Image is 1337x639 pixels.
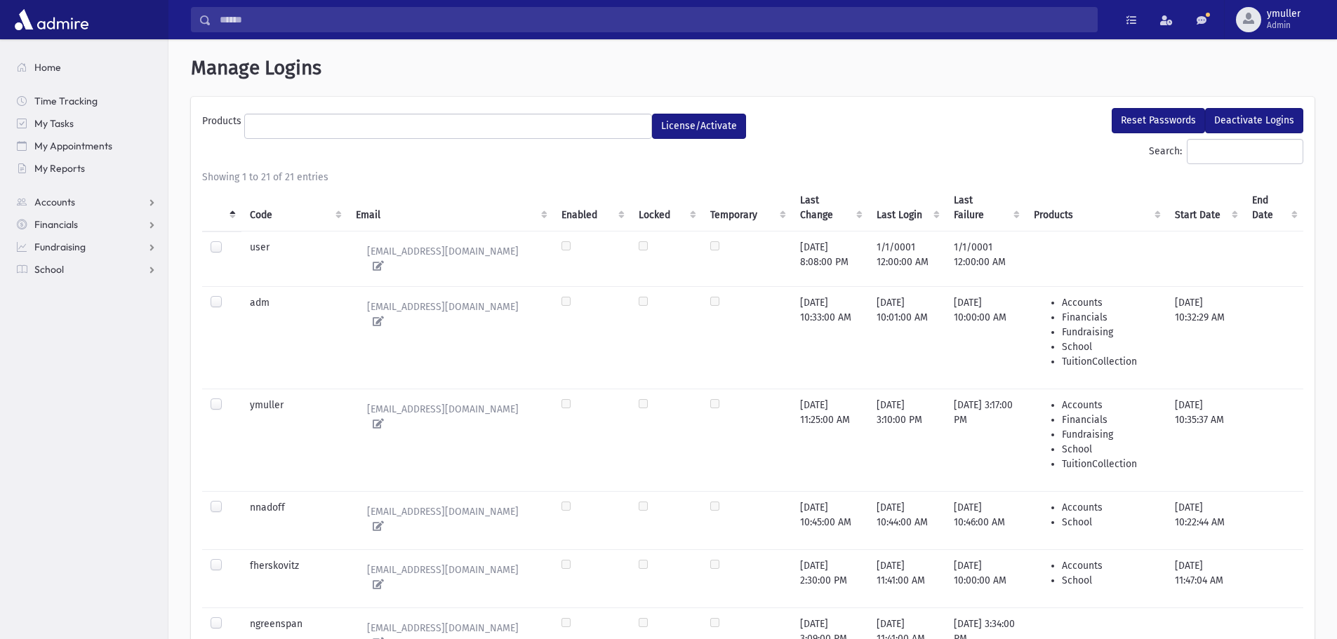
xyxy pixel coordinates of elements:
[6,258,168,281] a: School
[1062,325,1158,339] li: Fundraising
[1166,389,1244,491] td: [DATE] 10:35:37 AM
[868,549,945,607] td: [DATE] 11:41:00 AM
[792,286,869,389] td: [DATE] 10:33:00 AM
[1062,558,1158,573] li: Accounts
[34,61,61,74] span: Home
[241,286,347,389] td: adm
[792,491,869,549] td: [DATE] 10:45:00 AM
[6,135,168,157] a: My Appointments
[1062,398,1158,412] li: Accounts
[945,389,1025,491] td: [DATE] 3:17:00 PM
[1205,108,1303,133] button: Deactivate Logins
[191,56,1315,80] h1: Manage Logins
[553,184,630,231] th: Enabled : activate to sort column ascending
[34,95,98,107] span: Time Tracking
[945,286,1025,389] td: [DATE] 10:00:00 AM
[347,184,553,231] th: Email : activate to sort column ascending
[868,231,945,286] td: 1/1/0001 12:00:00 AM
[1244,184,1303,231] th: End Date : activate to sort column ascending
[792,389,869,491] td: [DATE] 11:25:00 AM
[356,295,545,333] a: [EMAIL_ADDRESS][DOMAIN_NAME]
[652,114,746,139] button: License/Activate
[34,196,75,208] span: Accounts
[241,549,347,607] td: fherskovitz
[34,263,64,276] span: School
[356,500,545,538] a: [EMAIL_ADDRESS][DOMAIN_NAME]
[6,213,168,236] a: Financials
[1062,310,1158,325] li: Financials
[6,157,168,180] a: My Reports
[34,117,74,130] span: My Tasks
[356,398,545,436] a: [EMAIL_ADDRESS][DOMAIN_NAME]
[6,90,168,112] a: Time Tracking
[356,558,545,596] a: [EMAIL_ADDRESS][DOMAIN_NAME]
[1166,184,1244,231] th: Start Date : activate to sort column ascending
[792,231,869,286] td: [DATE] 8:08:00 PM
[1166,549,1244,607] td: [DATE] 11:47:04 AM
[11,6,92,34] img: AdmirePro
[868,491,945,549] td: [DATE] 10:44:00 AM
[34,218,78,231] span: Financials
[202,184,241,231] th: : activate to sort column descending
[6,112,168,135] a: My Tasks
[1025,184,1166,231] th: Products : activate to sort column ascending
[945,184,1025,231] th: Last Failure : activate to sort column ascending
[1062,500,1158,515] li: Accounts
[868,184,945,231] th: Last Login : activate to sort column ascending
[241,389,347,491] td: ymuller
[6,236,168,258] a: Fundraising
[1062,295,1158,310] li: Accounts
[868,389,945,491] td: [DATE] 3:10:00 PM
[6,191,168,213] a: Accounts
[945,231,1025,286] td: 1/1/0001 12:00:00 AM
[1062,573,1158,588] li: School
[1149,139,1303,164] label: Search:
[1062,339,1158,354] li: School
[792,184,869,231] th: Last Change : activate to sort column ascending
[202,114,244,133] label: Products
[1062,412,1158,427] li: Financials
[630,184,702,231] th: Locked : activate to sort column ascending
[945,549,1025,607] td: [DATE] 10:00:00 AM
[202,170,1303,184] div: Showing 1 to 21 of 21 entries
[1062,427,1158,442] li: Fundraising
[1267,20,1301,31] span: Admin
[1062,442,1158,457] li: School
[1062,354,1158,369] li: TuitionCollection
[1166,491,1244,549] td: [DATE] 10:22:44 AM
[6,56,168,79] a: Home
[1062,457,1158,471] li: TuitionCollection
[356,240,545,278] a: [EMAIL_ADDRESS][DOMAIN_NAME]
[241,231,347,286] td: user
[1062,515,1158,530] li: School
[1187,139,1303,164] input: Search:
[868,286,945,389] td: [DATE] 10:01:00 AM
[792,549,869,607] td: [DATE] 2:30:00 PM
[241,491,347,549] td: nnadoff
[34,140,112,152] span: My Appointments
[1166,286,1244,389] td: [DATE] 10:32:29 AM
[945,491,1025,549] td: [DATE] 10:46:00 AM
[241,184,347,231] th: Code : activate to sort column ascending
[1267,8,1301,20] span: ymuller
[1112,108,1205,133] button: Reset Passwords
[211,7,1097,32] input: Search
[34,162,85,175] span: My Reports
[34,241,86,253] span: Fundraising
[702,184,792,231] th: Temporary : activate to sort column ascending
